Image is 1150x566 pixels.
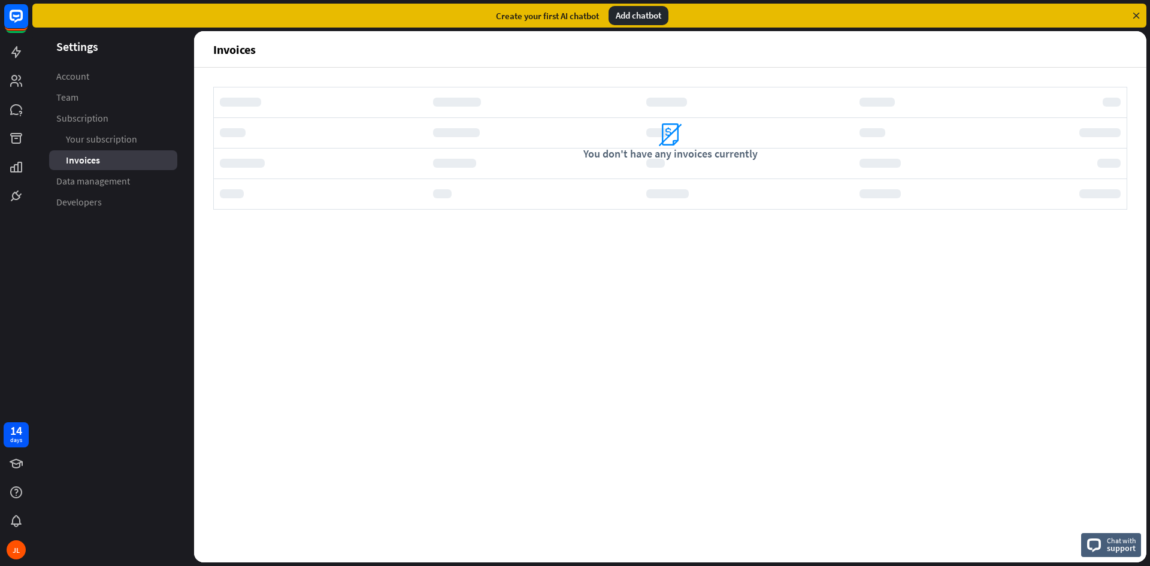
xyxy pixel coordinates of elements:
header: Settings [32,38,194,55]
span: Invoices [66,154,100,167]
header: Invoices [194,31,1146,67]
span: Team [56,91,78,104]
div: You don't have any invoices currently [583,147,758,161]
div: days [10,436,22,444]
a: 14 days [4,422,29,447]
button: Open LiveChat chat widget [10,5,46,41]
span: Chat with [1107,535,1136,546]
a: Data management [49,171,177,191]
span: Subscription [56,112,108,125]
div: Add chatbot [609,6,668,25]
div: Create your first AI chatbot [496,10,599,22]
a: Subscription [49,108,177,128]
div: 14 [10,425,22,436]
span: support [1107,543,1136,553]
span: Your subscription [66,133,137,146]
i: invoices [658,123,682,147]
a: Developers [49,192,177,212]
span: Account [56,70,89,83]
span: Data management [56,175,130,187]
a: Account [49,66,177,86]
a: Your subscription [49,129,177,149]
span: Developers [56,196,102,208]
a: Team [49,87,177,107]
div: JL [7,540,26,559]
